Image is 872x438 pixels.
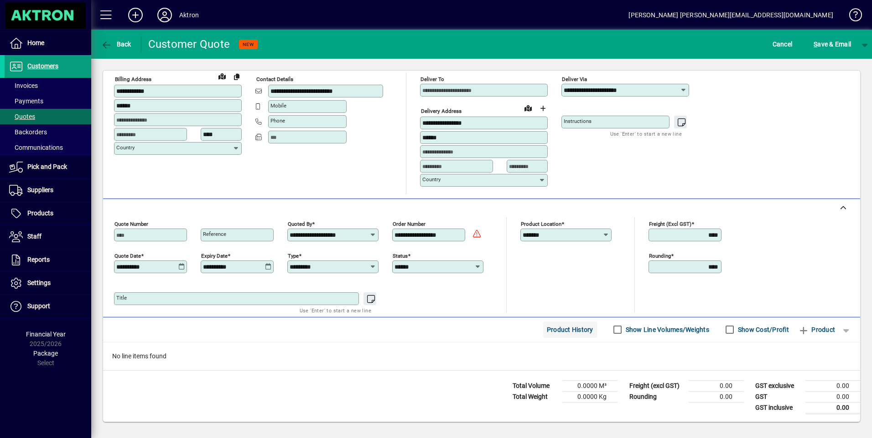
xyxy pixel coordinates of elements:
[5,32,91,55] a: Home
[27,279,51,286] span: Settings
[798,322,835,337] span: Product
[610,128,682,139] mat-hint: Use 'Enter' to start a new line
[689,380,743,391] td: 0.00
[5,272,91,295] a: Settings
[27,62,58,70] span: Customers
[215,69,229,83] a: View on map
[27,256,50,263] span: Reports
[150,7,179,23] button: Profile
[288,252,299,259] mat-label: Type
[5,249,91,271] a: Reports
[563,391,618,402] td: 0.0000 Kg
[121,7,150,23] button: Add
[288,220,312,227] mat-label: Quoted by
[5,202,91,225] a: Products
[625,380,689,391] td: Freight (excl GST)
[9,128,47,136] span: Backorders
[5,295,91,318] a: Support
[5,156,91,178] a: Pick and Pack
[736,325,789,334] label: Show Cost/Profit
[9,144,63,151] span: Communications
[270,102,286,109] mat-label: Mobile
[5,124,91,140] a: Backorders
[547,322,593,337] span: Product History
[91,36,141,52] app-page-header-button: Back
[300,305,371,316] mat-hint: Use 'Enter' to start a new line
[422,176,441,183] mat-label: Country
[114,252,141,259] mat-label: Quote date
[5,140,91,155] a: Communications
[103,342,860,370] div: No line items found
[270,117,285,124] mat-label: Phone
[5,225,91,248] a: Staff
[393,252,408,259] mat-label: Status
[9,113,35,120] span: Quotes
[521,220,561,227] mat-label: Product location
[5,78,91,93] a: Invoices
[628,8,833,22] div: [PERSON_NAME] [PERSON_NAME][EMAIL_ADDRESS][DOMAIN_NAME]
[203,231,226,237] mat-label: Reference
[814,37,851,51] span: ave & Email
[794,321,840,338] button: Product
[814,41,817,48] span: S
[805,402,860,413] td: 0.00
[649,220,691,227] mat-label: Freight (excl GST)
[27,209,53,217] span: Products
[842,2,861,31] a: Knowledge Base
[179,8,199,22] div: Aktron
[116,144,135,151] mat-label: Country
[27,39,44,46] span: Home
[420,76,444,82] mat-label: Deliver To
[751,380,805,391] td: GST exclusive
[116,295,127,301] mat-label: Title
[5,179,91,202] a: Suppliers
[229,69,244,84] button: Copy to Delivery address
[770,36,795,52] button: Cancel
[649,252,671,259] mat-label: Rounding
[101,41,131,48] span: Back
[508,380,563,391] td: Total Volume
[243,41,254,47] span: NEW
[563,380,618,391] td: 0.0000 M³
[624,325,709,334] label: Show Line Volumes/Weights
[27,233,42,240] span: Staff
[27,186,53,194] span: Suppliers
[27,163,67,170] span: Pick and Pack
[201,252,228,259] mat-label: Expiry date
[99,36,134,52] button: Back
[9,82,38,89] span: Invoices
[521,101,535,115] a: View on map
[5,109,91,124] a: Quotes
[689,391,743,402] td: 0.00
[114,220,148,227] mat-label: Quote number
[9,97,43,105] span: Payments
[562,76,587,82] mat-label: Deliver via
[625,391,689,402] td: Rounding
[805,391,860,402] td: 0.00
[543,321,597,338] button: Product History
[751,402,805,413] td: GST inclusive
[33,350,58,357] span: Package
[393,220,426,227] mat-label: Order number
[809,36,856,52] button: Save & Email
[535,101,550,116] button: Choose address
[5,93,91,109] a: Payments
[773,37,793,51] span: Cancel
[148,37,230,51] div: Customer Quote
[751,391,805,402] td: GST
[26,331,66,338] span: Financial Year
[564,118,592,124] mat-label: Instructions
[805,380,860,391] td: 0.00
[27,302,50,310] span: Support
[508,391,563,402] td: Total Weight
